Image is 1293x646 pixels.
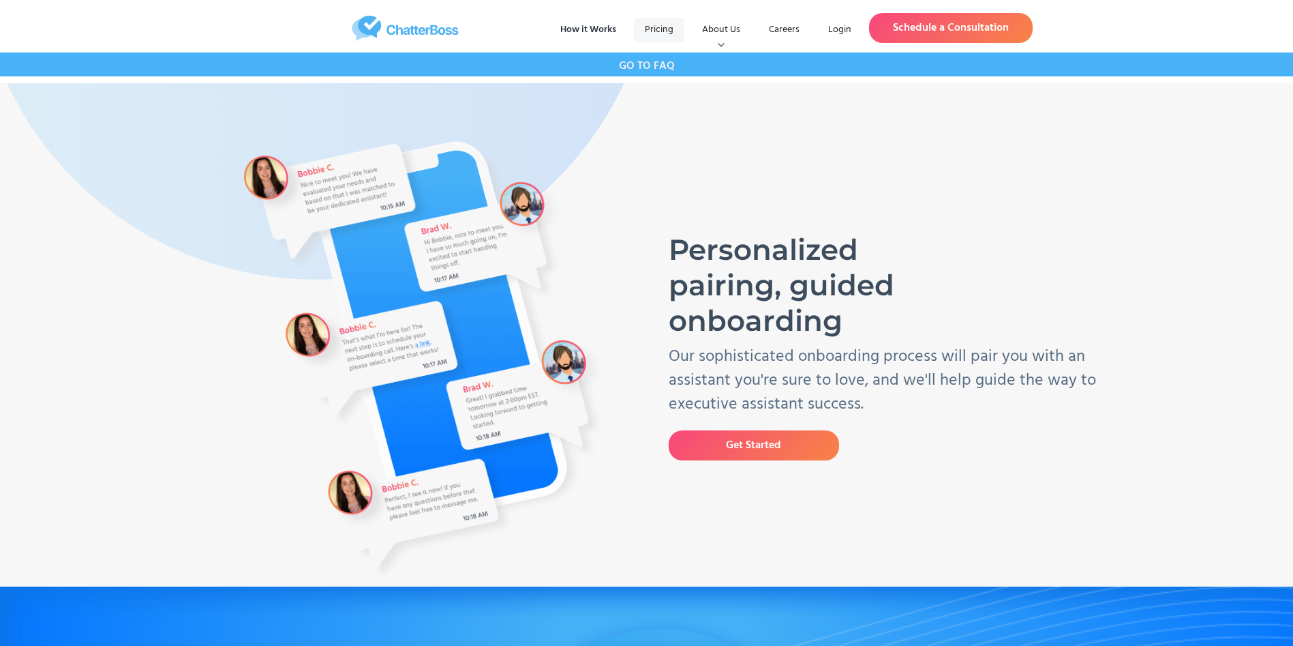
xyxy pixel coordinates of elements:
a: How it Works [549,18,627,42]
h1: Personalized pairing, guided onboarding [668,232,971,338]
strong: GO TO FAQ [619,57,675,75]
div: About Us [702,23,740,37]
div: About Us [691,18,751,42]
p: Our sophisticated onboarding process will pair you with an assistant you're sure to love, and we'... [668,345,1108,417]
a: Get Started [668,430,838,460]
a: Schedule a Consultation [869,13,1033,43]
a: GO TO FAQ [619,53,675,76]
a: home [261,16,549,41]
a: Careers [758,18,810,42]
a: Login [817,18,862,42]
a: Pricing [634,18,684,42]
